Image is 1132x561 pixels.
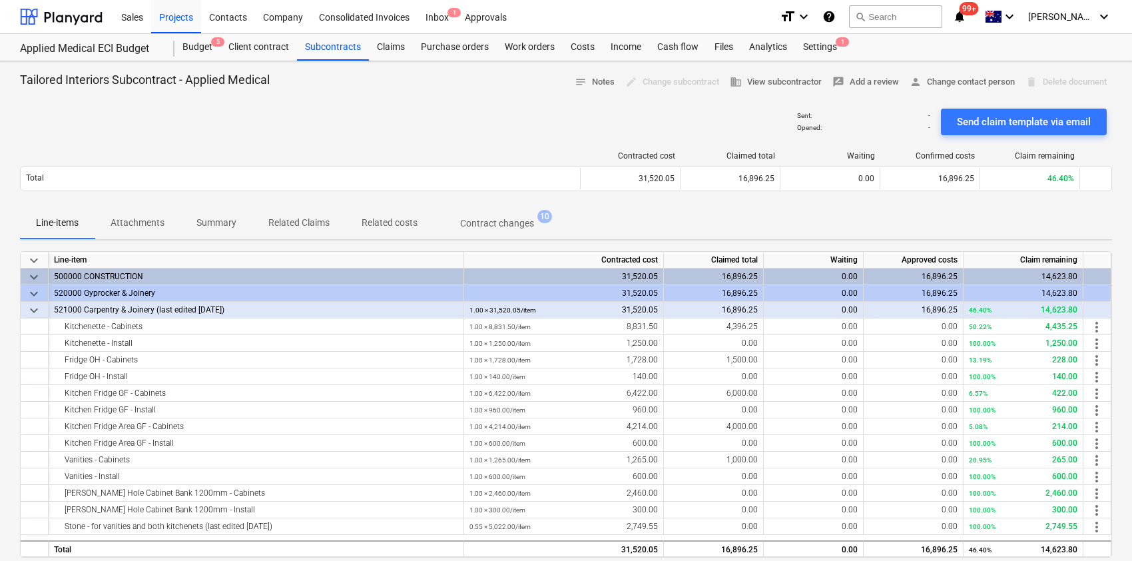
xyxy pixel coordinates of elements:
[910,75,1015,90] span: Change contact person
[969,373,995,380] small: 100.00%
[464,269,664,285] div: 31,520.05
[842,505,858,514] span: 0.00
[797,111,812,120] p: Sent :
[864,285,964,302] div: 16,896.25
[986,151,1075,161] div: Claim remaining
[969,302,1077,318] div: 14,623.80
[795,34,845,61] a: Settings1
[742,338,758,348] span: 0.00
[969,435,1077,452] div: 600.00
[469,456,531,464] small: 1.00 × 1,265.00 / item
[220,34,297,61] a: Client contract
[469,323,531,330] small: 1.00 × 8,831.50 / item
[469,523,531,530] small: 0.55 × 5,022.00 / item
[469,390,531,397] small: 1.00 × 6,422.00 / item
[969,335,1077,352] div: 1,250.00
[469,502,658,518] div: 300.00
[960,2,979,15] span: 99+
[1028,11,1095,22] span: [PERSON_NAME]
[904,72,1020,93] button: Change contact person
[726,388,758,398] span: 6,000.00
[1089,319,1105,335] span: more_vert
[54,402,458,418] div: Kitchen Fridge GF - Install
[969,523,995,530] small: 100.00%
[942,322,958,331] span: 0.00
[969,323,991,330] small: 50.22%
[742,522,758,531] span: 0.00
[469,356,531,364] small: 1.00 × 1,728.00 / item
[942,405,958,414] span: 0.00
[174,34,220,61] a: Budget5
[764,252,864,269] div: Waiting
[413,34,497,61] div: Purchase orders
[26,302,42,318] span: keyboard_arrow_down
[26,269,42,285] span: keyboard_arrow_down
[1089,369,1105,385] span: more_vert
[1089,502,1105,518] span: more_vert
[649,34,707,61] a: Cash flow
[969,402,1077,418] div: 960.00
[469,485,658,502] div: 2,460.00
[1089,469,1105,485] span: more_vert
[941,109,1107,135] button: Send claim template via email
[942,422,958,431] span: 0.00
[1096,9,1112,25] i: keyboard_arrow_down
[724,72,827,93] button: View subcontractor
[268,216,330,230] p: Related Claims
[910,76,922,88] span: person
[842,322,858,331] span: 0.00
[942,438,958,448] span: 0.00
[969,502,1077,518] div: 300.00
[54,335,458,352] div: Kitchenette - Install
[969,473,995,480] small: 100.00%
[742,405,758,414] span: 0.00
[49,252,464,269] div: Line-item
[969,506,995,514] small: 100.00%
[469,318,658,335] div: 8,831.50
[842,405,858,414] span: 0.00
[827,72,904,93] button: Add a review
[469,385,658,402] div: 6,422.00
[297,34,369,61] div: Subcontracts
[742,488,758,498] span: 0.00
[942,505,958,514] span: 0.00
[928,111,930,120] p: -
[707,34,741,61] div: Files
[469,518,658,535] div: 2,749.55
[969,518,1077,535] div: 2,749.55
[969,546,991,554] small: 46.40%
[469,352,658,368] div: 1,728.00
[54,302,458,318] div: 521000 Carpentry & Joinery (last edited [DATE])
[969,306,991,314] small: 46.40%
[742,505,758,514] span: 0.00
[469,340,531,347] small: 1.00 × 1,250.00 / item
[730,75,822,90] span: View subcontractor
[586,151,675,161] div: Contracted cost
[569,72,620,93] button: Notes
[842,522,858,531] span: 0.00
[469,368,658,385] div: 140.00
[969,352,1077,368] div: 228.00
[842,488,858,498] span: 0.00
[842,338,858,348] span: 0.00
[1089,386,1105,402] span: more_vert
[942,488,958,498] span: 0.00
[864,252,964,269] div: Approved costs
[842,472,858,481] span: 0.00
[741,34,795,61] a: Analytics
[49,540,464,557] div: Total
[742,438,758,448] span: 0.00
[469,423,531,430] small: 1.00 × 4,214.00 / item
[1089,436,1105,452] span: more_vert
[497,34,563,61] a: Work orders
[20,42,158,56] div: Applied Medical ECI Budget
[969,390,988,397] small: 6.57%
[469,402,658,418] div: 960.00
[964,285,1083,302] div: 14,623.80
[942,388,958,398] span: 0.00
[1089,486,1105,502] span: more_vert
[969,385,1077,402] div: 422.00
